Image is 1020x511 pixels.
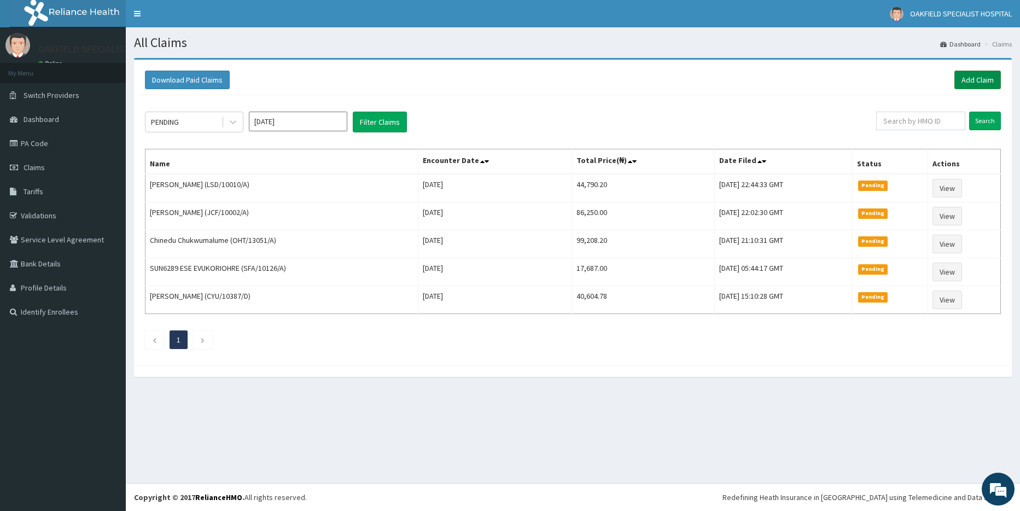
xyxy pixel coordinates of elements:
[418,149,572,175] th: Encounter Date
[151,117,179,127] div: PENDING
[5,33,30,57] img: User Image
[715,174,852,202] td: [DATE] 22:44:33 GMT
[24,187,43,196] span: Tariffs
[858,181,888,190] span: Pending
[249,112,347,131] input: Select Month and Year
[572,258,715,286] td: 17,687.00
[715,202,852,230] td: [DATE] 22:02:30 GMT
[177,335,180,345] a: Page 1 is your current page
[982,39,1012,49] li: Claims
[932,291,962,309] a: View
[932,263,962,281] a: View
[145,258,418,286] td: SUN6289 ESE EVUKORIOHRE (SFA/10126/A)
[418,286,572,314] td: [DATE]
[24,90,79,100] span: Switch Providers
[715,286,852,314] td: [DATE] 15:10:28 GMT
[38,60,65,67] a: Online
[145,71,230,89] button: Download Paid Claims
[24,162,45,172] span: Claims
[418,230,572,258] td: [DATE]
[932,207,962,225] a: View
[928,149,1000,175] th: Actions
[152,335,157,345] a: Previous page
[940,39,981,49] a: Dashboard
[858,292,888,302] span: Pending
[715,230,852,258] td: [DATE] 21:10:31 GMT
[195,492,242,502] a: RelianceHMO
[852,149,928,175] th: Status
[418,258,572,286] td: [DATE]
[876,112,965,130] input: Search by HMO ID
[126,483,1020,511] footer: All rights reserved.
[890,7,904,21] img: User Image
[418,174,572,202] td: [DATE]
[24,114,59,124] span: Dashboard
[932,179,962,198] a: View
[715,258,852,286] td: [DATE] 05:44:17 GMT
[145,202,418,230] td: [PERSON_NAME] (JCF/10002/A)
[858,236,888,246] span: Pending
[969,112,1001,130] input: Search
[572,202,715,230] td: 86,250.00
[954,71,1001,89] a: Add Claim
[572,174,715,202] td: 44,790.20
[722,492,1012,503] div: Redefining Heath Insurance in [GEOGRAPHIC_DATA] using Telemedicine and Data Science!
[910,9,1012,19] span: OAKFIELD SPECIALIST HOSPITAL
[145,174,418,202] td: [PERSON_NAME] (LSD/10010/A)
[134,492,244,502] strong: Copyright © 2017 .
[145,286,418,314] td: [PERSON_NAME] (CYU/10387/D)
[858,264,888,274] span: Pending
[572,286,715,314] td: 40,604.78
[572,230,715,258] td: 99,208.20
[715,149,852,175] th: Date Filed
[145,230,418,258] td: Chinedu Chukwumalume (OHT/13051/A)
[38,44,175,54] p: OAKFIELD SPECIALIST HOSPITAL
[200,335,205,345] a: Next page
[134,36,1012,50] h1: All Claims
[145,149,418,175] th: Name
[353,112,407,132] button: Filter Claims
[572,149,715,175] th: Total Price(₦)
[418,202,572,230] td: [DATE]
[932,235,962,253] a: View
[858,208,888,218] span: Pending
